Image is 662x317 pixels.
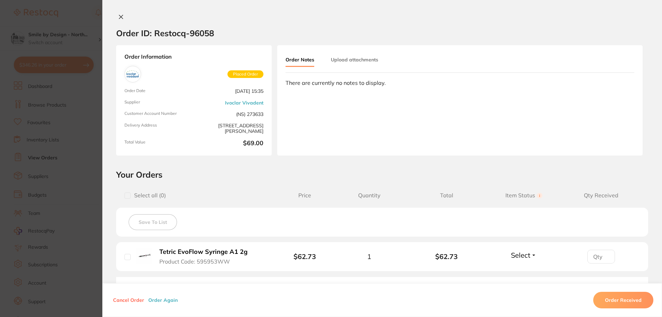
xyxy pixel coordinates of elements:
[593,292,653,308] button: Order Received
[116,169,648,180] h2: Your Orders
[197,123,263,134] span: [STREET_ADDRESS][PERSON_NAME]
[511,251,530,259] span: Select
[330,192,408,199] span: Quantity
[116,28,214,38] h2: Order ID: Restocq- 96058
[146,297,180,303] button: Order Again
[225,100,263,106] a: Ivoclar Vivadent
[408,192,485,199] span: Total
[124,123,191,134] span: Delivery Address
[131,192,166,199] span: Select all ( 0 )
[124,88,191,94] span: Order Date
[580,283,640,289] output: $6.27
[515,283,575,289] span: 10.0 % GST Incl.
[197,111,263,117] span: (NS) 273633
[562,192,640,199] span: Qty Received
[157,248,255,265] button: Tetric EvoFlow Syringe A1 2g Product Code: 595953WW
[279,192,330,199] span: Price
[124,111,191,117] span: Customer Account Number
[227,70,263,78] span: Placed Order
[587,250,615,264] input: Qty
[136,248,152,264] img: Tetric EvoFlow Syringe A1 2g
[331,53,378,66] button: Upload attachments
[408,252,485,260] b: $62.73
[129,214,177,230] button: Save To List
[124,140,191,147] span: Total Value
[286,53,314,67] button: Order Notes
[111,297,146,303] button: Cancel Order
[159,248,248,256] b: Tetric EvoFlow Syringe A1 2g
[126,68,139,81] img: Ivoclar Vivadent
[485,192,563,199] span: Item Status
[509,251,539,259] button: Select
[197,140,263,147] b: $69.00
[197,88,263,94] span: [DATE] 15:35
[124,283,288,289] span: Recipient: Default ( [DOMAIN_NAME][EMAIL_ADDRESS][DOMAIN_NAME] )
[293,252,316,261] b: $62.73
[286,80,634,86] div: There are currently no notes to display.
[124,100,191,106] span: Supplier
[159,258,230,265] span: Product Code: 595953WW
[367,252,371,260] span: 1
[124,53,263,60] strong: Order Information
